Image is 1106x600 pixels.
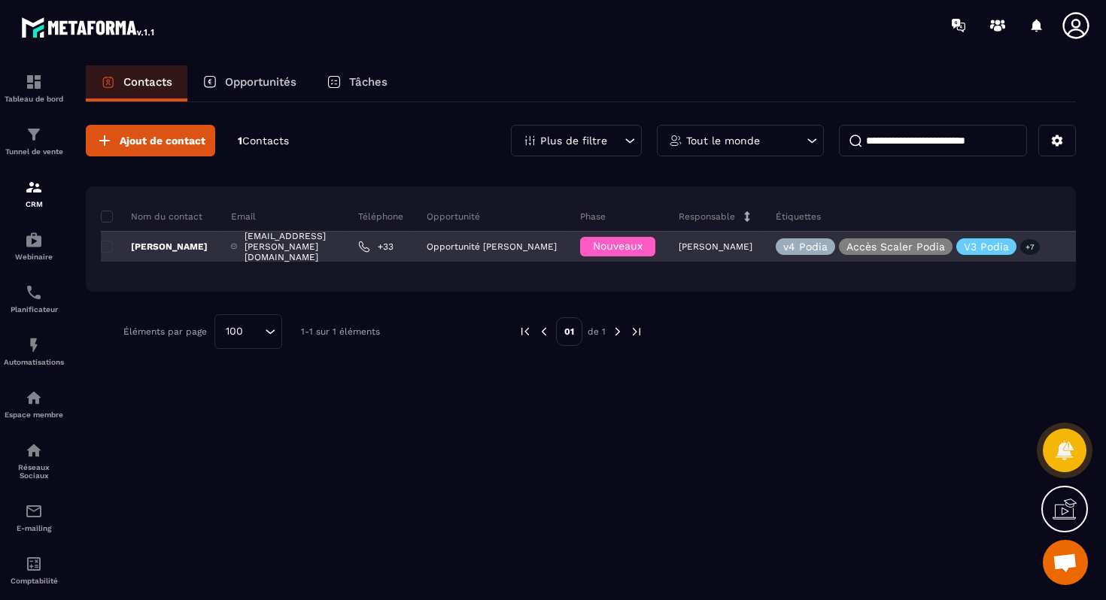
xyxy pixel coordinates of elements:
[4,577,64,585] p: Comptabilité
[4,358,64,366] p: Automatisations
[588,326,606,338] p: de 1
[776,211,821,223] p: Étiquettes
[4,220,64,272] a: automationsautomationsWebinaire
[1043,540,1088,585] a: Ouvrir le chat
[123,75,172,89] p: Contacts
[238,134,289,148] p: 1
[214,314,282,349] div: Search for option
[611,325,624,338] img: next
[686,135,760,146] p: Tout le monde
[4,114,64,167] a: formationformationTunnel de vente
[537,325,551,338] img: prev
[964,241,1009,252] p: V3 Podia
[123,326,207,337] p: Éléments par page
[120,133,205,148] span: Ajout de contact
[679,241,752,252] p: [PERSON_NAME]
[4,325,64,377] a: automationsautomationsAutomatisations
[187,65,311,102] a: Opportunités
[4,377,64,430] a: automationsautomationsEspace membre
[231,211,256,223] p: Email
[593,240,643,252] span: Nouveaux
[86,125,215,156] button: Ajout de contact
[25,555,43,573] img: accountant
[4,200,64,208] p: CRM
[358,211,403,223] p: Téléphone
[220,323,248,340] span: 100
[225,75,296,89] p: Opportunités
[4,411,64,419] p: Espace membre
[427,241,557,252] p: Opportunité [PERSON_NAME]
[4,253,64,261] p: Webinaire
[518,325,532,338] img: prev
[4,524,64,532] p: E-mailing
[580,211,606,223] p: Phase
[311,65,403,102] a: Tâches
[4,62,64,114] a: formationformationTableau de bord
[25,389,43,407] img: automations
[25,502,43,520] img: email
[358,241,393,253] a: +33
[248,323,261,340] input: Search for option
[25,73,43,91] img: formation
[4,430,64,491] a: social-networksocial-networkRéseaux Sociaux
[4,147,64,156] p: Tunnel de vente
[846,241,945,252] p: Accès Scaler Podia
[540,135,607,146] p: Plus de filtre
[4,95,64,103] p: Tableau de bord
[25,336,43,354] img: automations
[4,463,64,480] p: Réseaux Sociaux
[101,211,202,223] p: Nom du contact
[679,211,735,223] p: Responsable
[101,241,208,253] p: [PERSON_NAME]
[4,544,64,596] a: accountantaccountantComptabilité
[25,441,43,459] img: social-network
[783,241,828,252] p: v4 Podia
[4,491,64,544] a: emailemailE-mailing
[25,178,43,196] img: formation
[86,65,187,102] a: Contacts
[25,126,43,144] img: formation
[21,14,156,41] img: logo
[349,75,387,89] p: Tâches
[25,283,43,302] img: scheduler
[4,305,64,314] p: Planificateur
[4,272,64,325] a: schedulerschedulerPlanificateur
[301,326,380,337] p: 1-1 sur 1 éléments
[630,325,643,338] img: next
[427,211,480,223] p: Opportunité
[556,317,582,346] p: 01
[1020,239,1040,255] p: +7
[25,231,43,249] img: automations
[4,167,64,220] a: formationformationCRM
[242,135,289,147] span: Contacts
